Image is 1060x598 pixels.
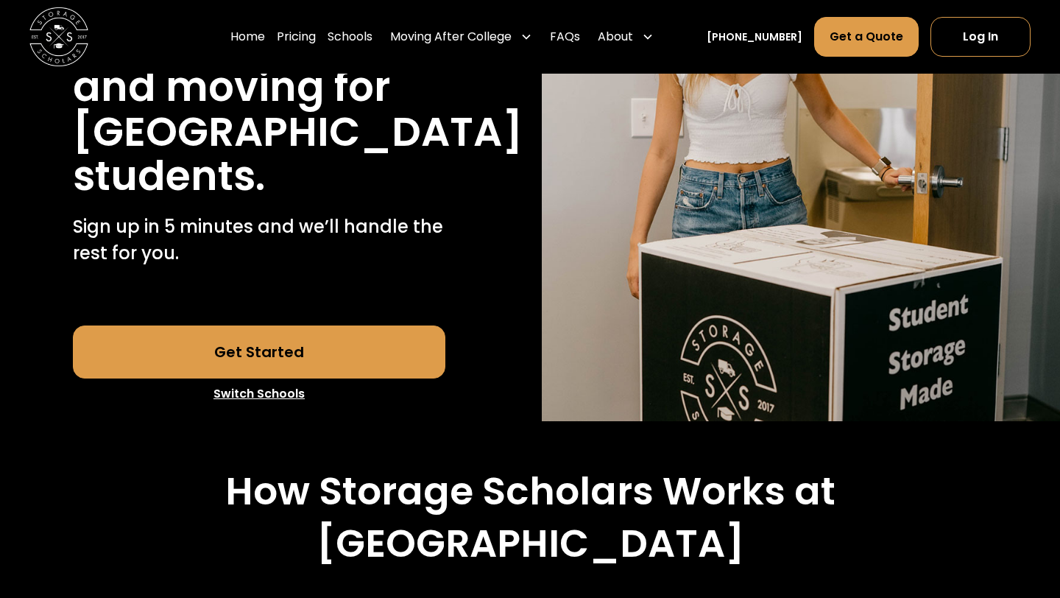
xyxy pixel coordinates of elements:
a: Log In [930,17,1031,57]
a: Switch Schools [73,379,446,409]
div: Moving After College [384,16,538,57]
a: Pricing [277,16,316,57]
a: Schools [328,16,372,57]
a: Home [230,16,265,57]
a: [PHONE_NUMBER] [707,29,802,45]
div: About [592,16,660,57]
h1: students. [73,154,265,199]
a: FAQs [550,16,580,57]
p: Sign up in 5 minutes and we’ll handle the rest for you. [73,214,446,267]
div: Moving After College [390,28,512,46]
h1: [GEOGRAPHIC_DATA] [73,110,523,155]
div: About [598,28,633,46]
img: Storage Scholars main logo [29,7,88,66]
a: Get a Quote [814,17,919,57]
h2: [GEOGRAPHIC_DATA] [317,521,744,566]
a: Get Started [73,326,446,379]
h2: How Storage Scholars Works at [225,468,835,514]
